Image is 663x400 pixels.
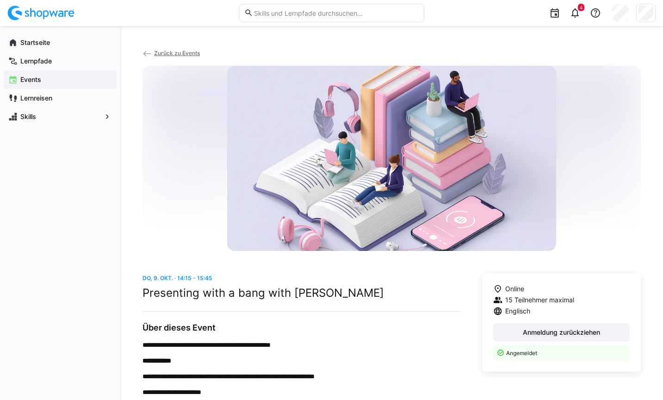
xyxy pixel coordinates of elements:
span: Anmeldung zurückziehen [521,328,601,337]
h2: Presenting with a bang with [PERSON_NAME] [143,286,460,300]
p: Angemeldet [506,349,624,357]
span: 15 Teilnehmer maximal [505,295,574,305]
h3: Über dieses Event [143,323,460,333]
a: Zurück zu Events [143,50,200,56]
span: 4 [580,5,582,10]
span: Englisch [505,306,530,316]
span: Online [505,284,524,294]
span: Zurück zu Events [154,50,200,56]
button: Anmeldung zurückziehen [493,323,630,342]
input: Skills und Lernpfade durchsuchen… [253,9,419,17]
span: Do, 9. Okt. · 14:15 - 15:45 [143,275,212,281]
